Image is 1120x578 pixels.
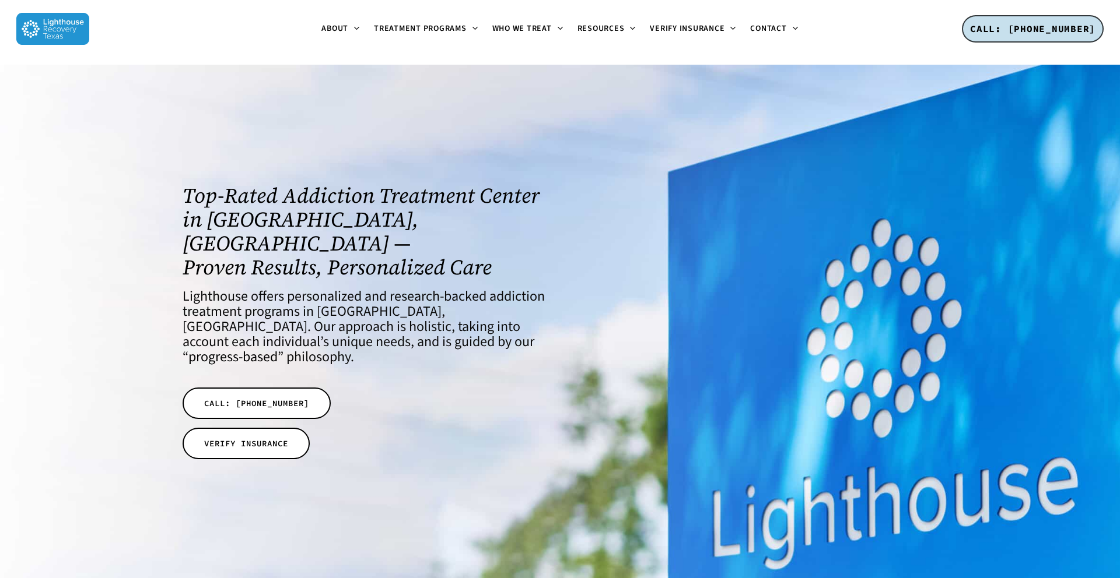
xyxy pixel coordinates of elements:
a: Contact [743,24,805,34]
img: Lighthouse Recovery Texas [16,13,89,45]
span: Contact [750,23,786,34]
h1: Top-Rated Addiction Treatment Center in [GEOGRAPHIC_DATA], [GEOGRAPHIC_DATA] — Proven Results, Pe... [183,184,545,279]
a: VERIFY INSURANCE [183,428,310,459]
a: Treatment Programs [367,24,485,34]
a: About [314,24,367,34]
a: CALL: [PHONE_NUMBER] [183,387,331,419]
a: CALL: [PHONE_NUMBER] [962,15,1104,43]
a: progress-based [188,347,278,367]
span: Verify Insurance [650,23,724,34]
a: Resources [570,24,643,34]
h4: Lighthouse offers personalized and research-backed addiction treatment programs in [GEOGRAPHIC_DA... [183,289,545,365]
a: Who We Treat [485,24,570,34]
span: About [321,23,348,34]
span: CALL: [PHONE_NUMBER] [970,23,1095,34]
span: VERIFY INSURANCE [204,438,288,449]
span: Treatment Programs [374,23,467,34]
a: Verify Insurance [643,24,743,34]
span: CALL: [PHONE_NUMBER] [204,397,309,409]
span: Resources [577,23,625,34]
span: Who We Treat [492,23,552,34]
